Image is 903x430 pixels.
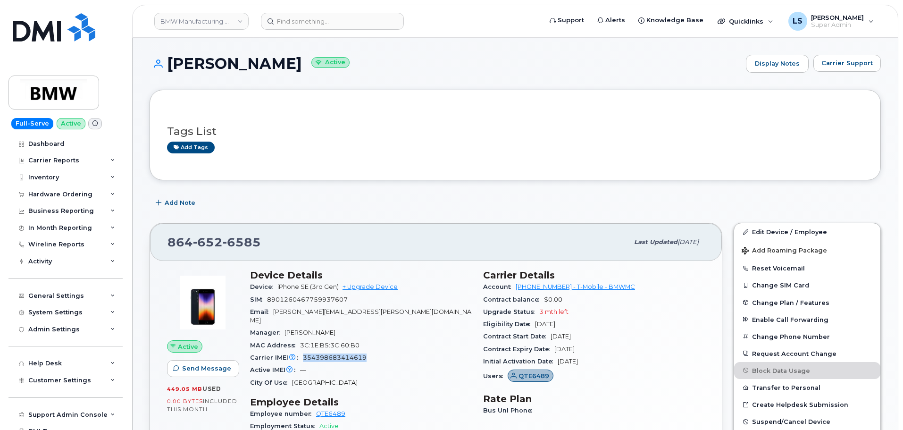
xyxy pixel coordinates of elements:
[634,238,677,245] span: Last updated
[539,308,569,315] span: 3 mth left
[734,294,880,311] button: Change Plan / Features
[483,308,539,315] span: Upgrade Status
[734,240,880,260] button: Add Roaming Package
[862,389,896,423] iframe: Messenger Launcher
[167,126,863,137] h3: Tags List
[250,422,319,430] span: Employment Status
[752,299,829,306] span: Change Plan / Features
[167,360,239,377] button: Send Message
[821,59,873,67] span: Carrier Support
[250,296,267,303] span: SIM
[223,235,261,249] span: 6585
[508,372,553,379] a: QTE6489
[202,385,221,392] span: used
[250,396,472,408] h3: Employee Details
[483,346,554,353] span: Contract Expiry Date
[483,296,544,303] span: Contract balance
[677,238,699,245] span: [DATE]
[178,342,198,351] span: Active
[167,398,203,405] span: 0.00 Bytes
[746,55,809,73] a: Display Notes
[292,379,358,386] span: [GEOGRAPHIC_DATA]
[483,320,535,328] span: Eligibility Date
[165,198,195,207] span: Add Note
[311,57,350,68] small: Active
[250,354,303,361] span: Carrier IMEI
[250,308,273,315] span: Email
[483,393,705,405] h3: Rate Plan
[813,55,881,72] button: Carrier Support
[544,296,562,303] span: $0.00
[734,379,880,396] button: Transfer to Personal
[734,328,880,345] button: Change Phone Number
[150,55,741,72] h1: [PERSON_NAME]
[734,223,880,240] a: Edit Device / Employee
[300,366,306,373] span: —
[483,407,537,414] span: Bus Unl Phone
[734,413,880,430] button: Suspend/Cancel Device
[167,235,261,249] span: 864
[316,410,345,417] a: QTE6489
[742,247,827,256] span: Add Roaming Package
[752,418,830,425] span: Suspend/Cancel Device
[250,342,300,349] span: MAC Address
[483,358,558,365] span: Initial Activation Date
[303,354,367,361] span: 354398683414619
[300,342,360,349] span: 3C:1E:B5:3C:60:B0
[167,142,215,153] a: Add tags
[516,283,635,290] a: [PHONE_NUMBER] - T-Mobile - BMWMC
[551,333,571,340] span: [DATE]
[250,379,292,386] span: City Of Use
[193,235,223,249] span: 652
[535,320,555,328] span: [DATE]
[250,410,316,417] span: Employee number
[250,270,472,281] h3: Device Details
[734,260,880,277] button: Reset Voicemail
[483,283,516,290] span: Account
[558,358,578,365] span: [DATE]
[483,333,551,340] span: Contract Start Date
[284,329,335,336] span: [PERSON_NAME]
[343,283,398,290] a: + Upgrade Device
[319,422,339,430] span: Active
[554,346,575,353] span: [DATE]
[250,308,471,324] span: [PERSON_NAME][EMAIL_ADDRESS][PERSON_NAME][DOMAIN_NAME]
[752,316,828,323] span: Enable Call Forwarding
[250,366,300,373] span: Active IMEI
[175,274,231,331] img: image20231002-3703462-1angbar.jpeg
[734,277,880,294] button: Change SIM Card
[734,345,880,362] button: Request Account Change
[734,362,880,379] button: Block Data Usage
[518,371,549,380] span: QTE6489
[734,396,880,413] a: Create Helpdesk Submission
[167,386,202,392] span: 449.05 MB
[250,283,277,290] span: Device
[150,194,203,211] button: Add Note
[277,283,339,290] span: iPhone SE (3rd Gen)
[483,270,705,281] h3: Carrier Details
[483,372,508,379] span: Users
[182,364,231,373] span: Send Message
[267,296,348,303] span: 8901260467759937607
[734,311,880,328] button: Enable Call Forwarding
[250,329,284,336] span: Manager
